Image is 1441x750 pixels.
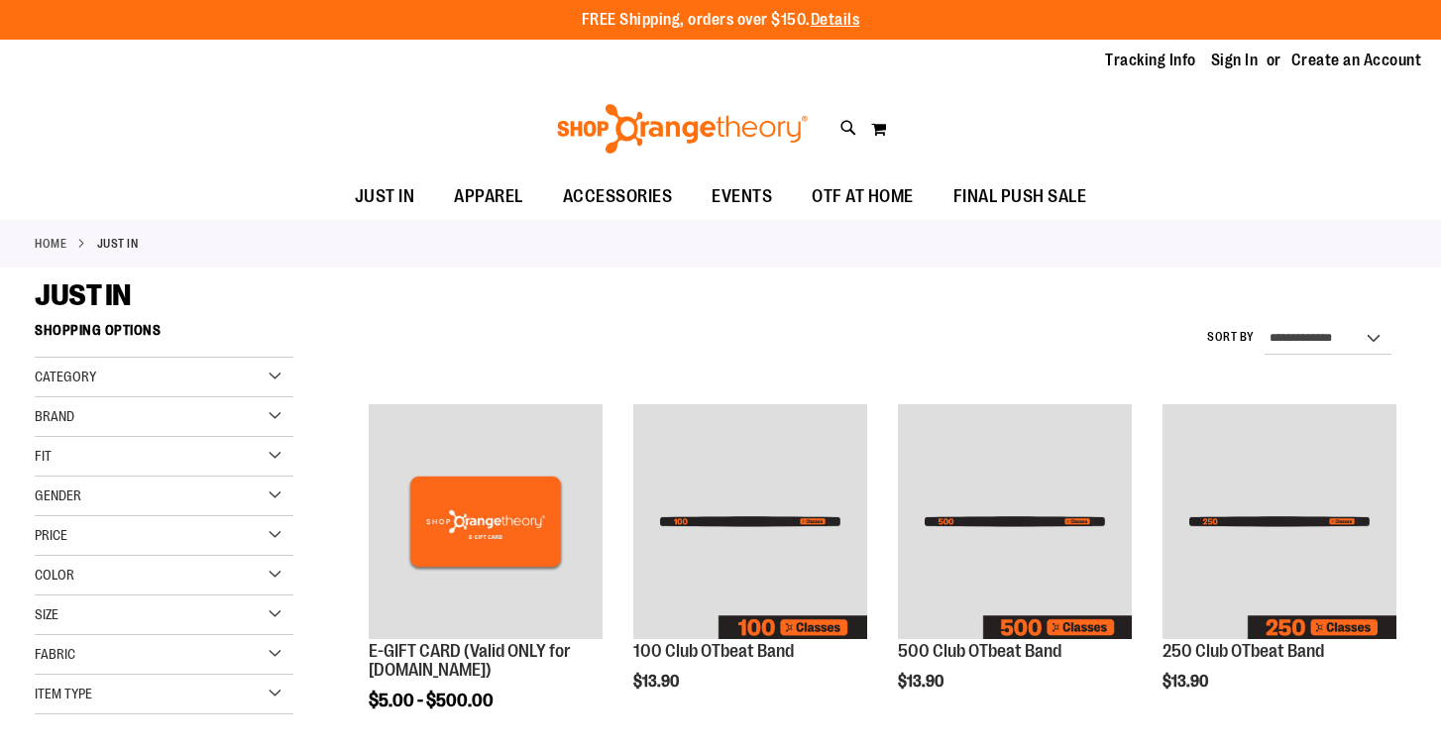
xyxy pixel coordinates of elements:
[35,313,293,358] strong: Shopping Options
[369,404,603,641] a: E-GIFT CARD (Valid ONLY for ShopOrangetheory.com)
[1163,673,1211,691] span: $13.90
[1163,404,1396,641] a: Image of 250 Club OTbeat Band
[792,174,934,220] a: OTF AT HOME
[953,174,1087,219] span: FINAL PUSH SALE
[623,394,877,731] div: product
[35,408,74,424] span: Brand
[633,404,867,641] a: Image of 100 Club OTbeat Band
[35,369,96,384] span: Category
[1163,404,1396,638] img: Image of 250 Club OTbeat Band
[35,567,74,583] span: Color
[369,641,571,681] a: E-GIFT CARD (Valid ONLY for [DOMAIN_NAME])
[712,174,772,219] span: EVENTS
[812,174,914,219] span: OTF AT HOME
[35,686,92,701] span: Item Type
[898,404,1132,638] img: Image of 500 Club OTbeat Band
[35,527,67,543] span: Price
[633,641,794,661] a: 100 Club OTbeat Band
[1291,50,1422,71] a: Create an Account
[633,673,682,691] span: $13.90
[35,606,58,622] span: Size
[1153,394,1406,731] div: product
[1105,50,1196,71] a: Tracking Info
[582,9,860,32] p: FREE Shipping, orders over $150.
[1211,50,1259,71] a: Sign In
[454,174,523,219] span: APPAREL
[934,174,1107,220] a: FINAL PUSH SALE
[811,11,860,29] a: Details
[543,174,693,220] a: ACCESSORIES
[563,174,673,219] span: ACCESSORIES
[369,691,494,710] span: $5.00 - $500.00
[898,673,946,691] span: $13.90
[335,174,435,219] a: JUST IN
[35,278,131,312] span: JUST IN
[35,487,81,503] span: Gender
[898,641,1061,661] a: 500 Club OTbeat Band
[434,174,543,220] a: APPAREL
[1207,329,1255,346] label: Sort By
[692,174,792,220] a: EVENTS
[554,104,811,154] img: Shop Orangetheory
[1163,641,1324,661] a: 250 Club OTbeat Band
[35,448,52,464] span: Fit
[35,646,75,662] span: Fabric
[633,404,867,638] img: Image of 100 Club OTbeat Band
[97,235,139,253] strong: JUST IN
[369,404,603,638] img: E-GIFT CARD (Valid ONLY for ShopOrangetheory.com)
[888,394,1142,731] div: product
[355,174,415,219] span: JUST IN
[35,235,66,253] a: Home
[898,404,1132,641] a: Image of 500 Club OTbeat Band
